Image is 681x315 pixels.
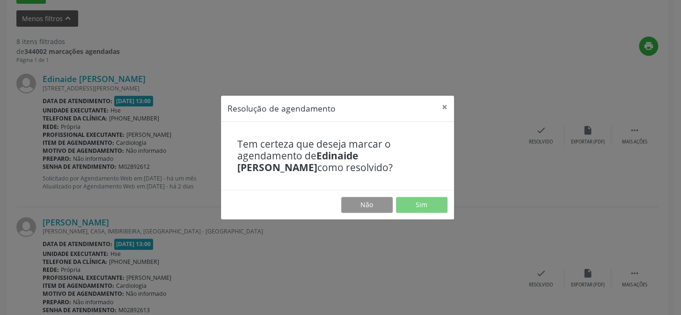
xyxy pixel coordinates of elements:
button: Não [341,197,393,213]
b: Edinaide [PERSON_NAME] [237,149,358,174]
button: Sim [396,197,447,213]
h4: Tem certeza que deseja marcar o agendamento de como resolvido? [237,138,438,174]
button: Close [435,96,454,119]
h5: Resolução de agendamento [227,102,336,114]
